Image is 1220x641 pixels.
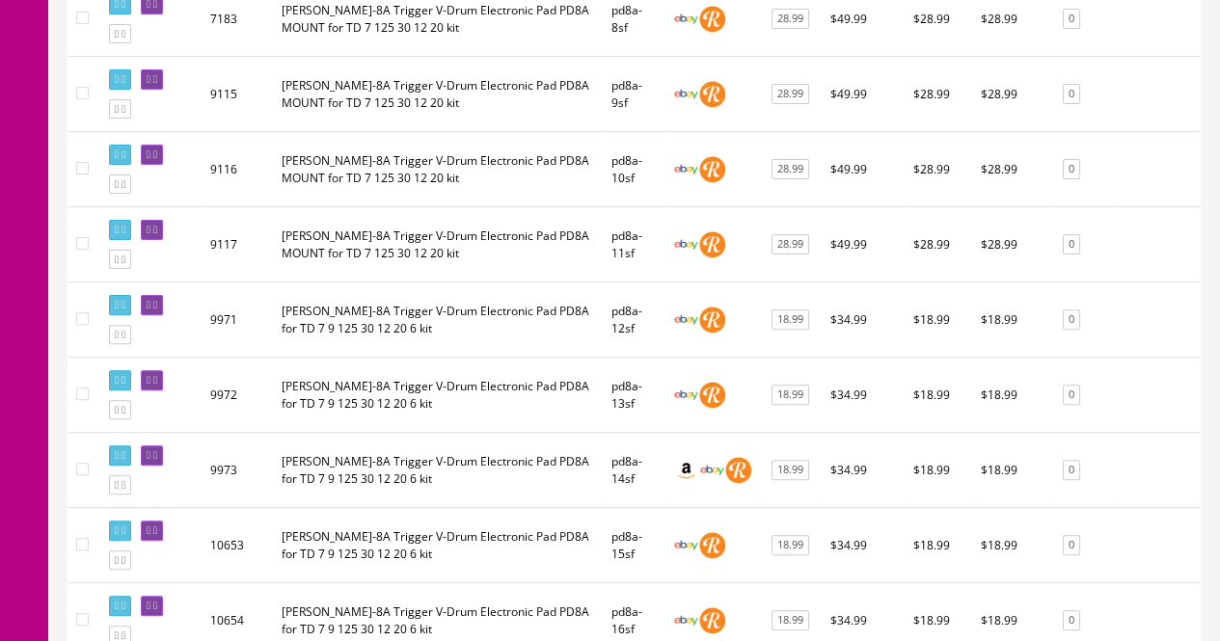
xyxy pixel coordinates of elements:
[604,508,665,583] td: pd8a-15sf
[1063,610,1080,630] a: 0
[699,532,725,558] img: reverb
[973,132,1050,207] td: $28.99
[973,282,1050,358] td: $18.99
[906,358,973,433] td: $18.99
[673,6,699,32] img: ebay
[906,433,973,508] td: $18.99
[1063,84,1080,104] a: 0
[673,382,699,408] img: ebay
[772,234,809,254] a: 28.99
[274,132,604,207] td: Roland PD-8A Trigger V-Drum Electronic Pad PD8A MOUNT for TD 7 125 30 12 20 kit
[203,433,274,508] td: 9973
[973,207,1050,282] td: $28.99
[673,81,699,107] img: ebay
[772,385,809,405] a: 18.99
[906,132,973,207] td: $28.99
[772,610,809,630] a: 18.99
[274,207,604,282] td: Roland PD-8A Trigger V-Drum Electronic Pad PD8A MOUNT for TD 7 125 30 12 20 kit
[604,433,665,508] td: pd8a-14sf
[973,508,1050,583] td: $18.99
[673,607,699,633] img: ebay
[725,457,751,483] img: reverb
[823,57,906,132] td: $49.99
[699,6,725,32] img: reverb
[772,159,809,179] a: 28.99
[274,282,604,358] td: Roland PD-8A Trigger V-Drum Electronic Pad PD8A for TD 7 9 125 30 12 20 6 kit
[604,358,665,433] td: pd8a-13sf
[699,382,725,408] img: reverb
[699,307,725,333] img: reverb
[699,607,725,633] img: reverb
[203,358,274,433] td: 9972
[604,132,665,207] td: pd8a-10sf
[673,156,699,182] img: ebay
[604,282,665,358] td: pd8a-12sf
[772,9,809,29] a: 28.99
[203,207,274,282] td: 9117
[772,460,809,480] a: 18.99
[906,207,973,282] td: $28.99
[906,508,973,583] td: $18.99
[203,132,274,207] td: 9116
[1063,385,1080,405] a: 0
[673,307,699,333] img: ebay
[699,81,725,107] img: reverb
[772,309,809,330] a: 18.99
[699,457,725,483] img: ebay
[274,358,604,433] td: Roland PD-8A Trigger V-Drum Electronic Pad PD8A for TD 7 9 125 30 12 20 6 kit
[772,84,809,104] a: 28.99
[1063,159,1080,179] a: 0
[604,57,665,132] td: pd8a-9sf
[823,282,906,358] td: $34.99
[1063,234,1080,254] a: 0
[1063,9,1080,29] a: 0
[699,231,725,257] img: reverb
[906,57,973,132] td: $28.99
[823,207,906,282] td: $49.99
[673,457,699,483] img: amazon
[673,231,699,257] img: ebay
[1063,309,1080,330] a: 0
[823,433,906,508] td: $34.99
[699,156,725,182] img: reverb
[772,535,809,555] a: 18.99
[1063,535,1080,555] a: 0
[823,132,906,207] td: $49.99
[973,57,1050,132] td: $28.99
[823,508,906,583] td: $34.99
[1063,460,1080,480] a: 0
[274,508,604,583] td: Roland PD-8A Trigger V-Drum Electronic Pad PD8A for TD 7 9 125 30 12 20 6 kit
[274,57,604,132] td: Roland PD-8A Trigger V-Drum Electronic Pad PD8A MOUNT for TD 7 125 30 12 20 kit
[203,282,274,358] td: 9971
[823,358,906,433] td: $34.99
[203,57,274,132] td: 9115
[973,358,1050,433] td: $18.99
[604,207,665,282] td: pd8a-11sf
[673,532,699,558] img: ebay
[203,508,274,583] td: 10653
[274,433,604,508] td: Roland PD-8A Trigger V-Drum Electronic Pad PD8A for TD 7 9 125 30 12 20 6 kit
[906,282,973,358] td: $18.99
[973,433,1050,508] td: $18.99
